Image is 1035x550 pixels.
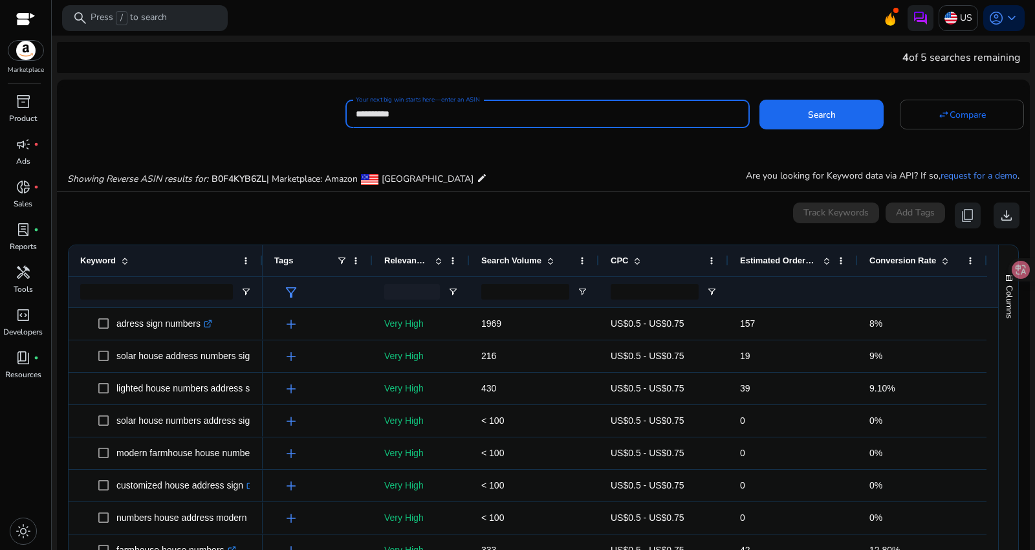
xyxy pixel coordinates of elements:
img: us.svg [944,12,957,25]
span: add [283,349,299,364]
span: fiber_manual_record [34,355,39,360]
span: Keyword [80,256,116,265]
span: handyman [16,265,31,280]
span: campaign [16,137,31,152]
span: 0 [740,448,745,458]
button: Open Filter Menu [577,287,587,297]
p: Very High [384,505,458,531]
p: Resources [5,369,41,380]
span: 157 [740,318,755,329]
p: Very High [384,375,458,402]
button: Open Filter Menu [448,287,458,297]
input: CPC Filter Input [611,284,699,300]
span: [GEOGRAPHIC_DATA] [382,173,474,185]
span: B0F4KYB6ZL [212,173,267,185]
span: 0 [740,512,745,523]
mat-label: Your next big win starts here—enter an ASIN [356,95,479,104]
p: Sales [14,198,32,210]
span: US$0.5 - US$0.75 [611,351,684,361]
p: lighted house numbers address sign [116,375,274,402]
span: donut_small [16,179,31,195]
span: search [72,10,88,26]
span: lab_profile [16,222,31,237]
span: Tags [274,256,293,265]
p: customized house address sign [116,472,255,499]
span: 8% [869,318,882,329]
p: solar house numbers address sign [116,408,267,434]
input: Search Volume Filter Input [481,284,569,300]
span: Columns [1003,285,1015,318]
p: Very High [384,311,458,337]
span: account_circle [988,10,1004,26]
p: Product [9,113,37,124]
span: < 100 [481,448,504,458]
span: Search [808,108,836,122]
p: Press to search [91,11,167,25]
span: add [283,478,299,494]
span: US$0.5 - US$0.75 [611,383,684,393]
span: 19 [740,351,750,361]
p: Marketplace [8,65,44,75]
img: amazon.svg [8,41,43,60]
span: add [283,316,299,332]
span: code_blocks [16,307,31,323]
span: CPC [611,256,628,265]
span: 0% [869,415,882,426]
span: US$0.5 - US$0.75 [611,448,684,458]
span: | Marketplace: Amazon [267,173,358,185]
span: US$0.5 - US$0.75 [611,318,684,329]
span: 0 [740,480,745,490]
span: 4 [902,50,909,65]
mat-icon: swap_horiz [938,109,950,120]
a: request for a demo [941,170,1018,182]
span: add [283,511,299,526]
span: 1969 [481,318,501,329]
span: Estimated Orders/Month [740,256,818,265]
span: fiber_manual_record [34,184,39,190]
span: < 100 [481,480,504,490]
span: add [283,381,299,397]
p: Very High [384,343,458,369]
span: US$0.5 - US$0.75 [611,512,684,523]
span: 0% [869,480,882,490]
button: Open Filter Menu [706,287,717,297]
span: 9.10% [869,383,895,393]
span: US$0.5 - US$0.75 [611,480,684,490]
div: of 5 searches remaining [902,50,1020,65]
span: inventory_2 [16,94,31,109]
span: US$0.5 - US$0.75 [611,415,684,426]
p: adress sign numbers [116,311,212,337]
p: US [960,6,972,29]
span: Compare [950,108,986,122]
span: Relevance Score [384,256,430,265]
mat-icon: edit [477,170,487,186]
button: Open Filter Menu [241,287,251,297]
p: Very High [384,472,458,499]
button: Compare [900,100,1024,129]
span: fiber_manual_record [34,227,39,232]
button: download [994,203,1019,228]
p: Reports [10,241,37,252]
p: Developers [3,326,43,338]
span: download [999,208,1014,223]
span: keyboard_arrow_down [1004,10,1019,26]
button: Search [759,100,884,129]
span: 0 [740,415,745,426]
span: / [116,11,127,25]
p: Very High [384,440,458,467]
i: Showing Reverse ASIN results for: [67,173,208,185]
p: Are you looking for Keyword data via API? If so, . [746,169,1019,182]
span: light_mode [16,523,31,539]
p: numbers house address modern [116,505,259,531]
span: Search Volume [481,256,541,265]
p: Tools [14,283,33,295]
span: 0% [869,512,882,523]
span: 430 [481,383,496,393]
p: solar house address numbers sign [116,343,267,369]
span: < 100 [481,415,504,426]
span: 0% [869,448,882,458]
span: Conversion Rate [869,256,936,265]
span: fiber_manual_record [34,142,39,147]
span: 39 [740,383,750,393]
span: < 100 [481,512,504,523]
